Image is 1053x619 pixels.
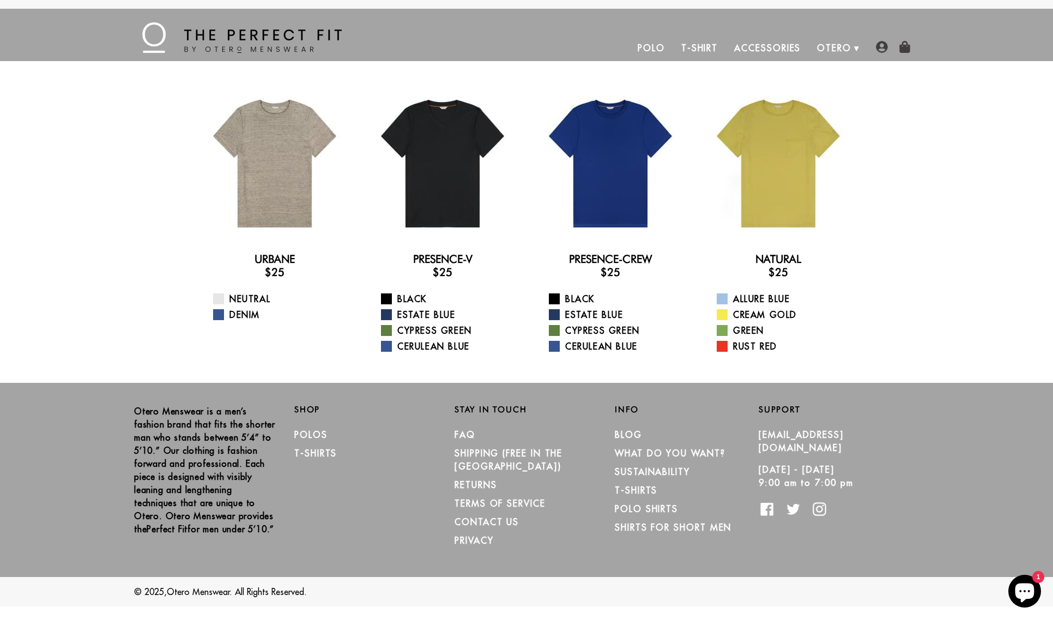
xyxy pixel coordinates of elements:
a: Accessories [726,35,809,61]
a: RETURNS [455,479,497,490]
a: Cream Gold [717,308,854,321]
a: Cerulean Blue [381,340,518,353]
a: Black [549,292,686,305]
img: shopping-bag-icon.png [899,41,911,53]
h2: Shop [294,405,438,414]
a: Shirts for Short Men [615,522,731,533]
p: [DATE] - [DATE] 9:00 am to 7:00 pm [759,463,903,489]
a: TERMS OF SERVICE [455,498,546,509]
a: Polo [630,35,673,61]
h2: Support [759,405,919,414]
p: © 2025, . All Rights Reserved. [134,585,919,598]
a: FAQ [455,429,475,440]
a: Otero [809,35,860,61]
a: T-Shirt [673,35,726,61]
a: Cypress Green [549,324,686,337]
a: Presence-V [413,253,473,266]
a: SHIPPING (Free in the [GEOGRAPHIC_DATA]) [455,448,562,472]
a: Cerulean Blue [549,340,686,353]
a: Estate Blue [549,308,686,321]
h3: $25 [199,266,350,279]
a: Cypress Green [381,324,518,337]
a: T-Shirts [615,485,657,496]
a: Polos [294,429,328,440]
a: Blog [615,429,642,440]
a: Black [381,292,518,305]
a: Neutral [213,292,350,305]
h3: $25 [367,266,518,279]
img: user-account-icon.png [876,41,888,53]
a: Allure Blue [717,292,854,305]
a: What Do You Want? [615,448,725,459]
h2: Info [615,405,759,414]
a: Green [717,324,854,337]
a: Presence-Crew [569,253,652,266]
a: Estate Blue [381,308,518,321]
h2: Stay in Touch [455,405,598,414]
h3: $25 [703,266,854,279]
h3: $25 [535,266,686,279]
a: Sustainability [615,466,690,477]
a: Urbane [255,253,295,266]
a: CONTACT US [455,516,519,527]
p: Otero Menswear is a men’s fashion brand that fits the shorter man who stands between 5’4” to 5’10... [134,405,278,536]
a: Natural [755,253,801,266]
a: Otero Menswear [167,586,230,597]
a: Denim [213,308,350,321]
img: The Perfect Fit - by Otero Menswear - Logo [142,22,342,53]
a: [EMAIL_ADDRESS][DOMAIN_NAME] [759,429,844,453]
a: Rust Red [717,340,854,353]
a: PRIVACY [455,535,493,546]
a: Polo Shirts [615,503,678,514]
strong: Perfect Fit [147,524,187,534]
a: T-Shirts [294,448,337,459]
inbox-online-store-chat: Shopify online store chat [1005,575,1044,610]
